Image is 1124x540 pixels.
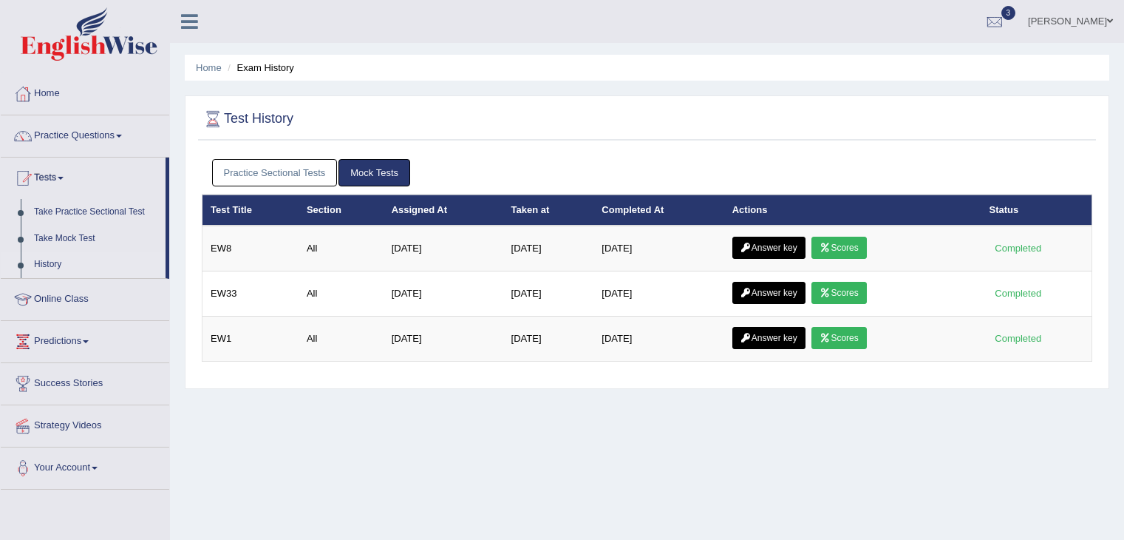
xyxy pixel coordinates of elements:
[732,282,805,304] a: Answer key
[593,271,723,317] td: [DATE]
[503,226,594,271] td: [DATE]
[503,317,594,362] td: [DATE]
[224,61,294,75] li: Exam History
[384,317,503,362] td: [DATE]
[990,331,1047,346] div: Completed
[503,271,594,317] td: [DATE]
[811,327,866,349] a: Scores
[981,195,1092,226] th: Status
[299,195,384,226] th: Section
[1,448,169,485] a: Your Account
[1,158,166,195] a: Tests
[384,195,503,226] th: Assigned At
[202,226,299,271] td: EW8
[593,317,723,362] td: [DATE]
[299,271,384,317] td: All
[202,317,299,362] td: EW1
[299,317,384,362] td: All
[1,115,169,152] a: Practice Questions
[27,252,166,278] a: History
[338,159,410,186] a: Mock Tests
[1,405,169,442] a: Strategy Videos
[990,286,1047,301] div: Completed
[212,159,338,186] a: Practice Sectional Tests
[27,199,166,226] a: Take Practice Sectional Test
[1,279,169,316] a: Online Class
[990,240,1047,256] div: Completed
[732,327,805,349] a: Answer key
[1,73,169,110] a: Home
[593,195,723,226] th: Completed At
[196,62,222,73] a: Home
[724,195,981,226] th: Actions
[1,363,169,400] a: Success Stories
[299,226,384,271] td: All
[384,271,503,317] td: [DATE]
[202,195,299,226] th: Test Title
[811,237,866,259] a: Scores
[1,321,169,358] a: Predictions
[202,108,293,130] h2: Test History
[1001,6,1016,20] span: 3
[503,195,594,226] th: Taken at
[811,282,866,304] a: Scores
[732,237,805,259] a: Answer key
[202,271,299,317] td: EW33
[27,226,166,252] a: Take Mock Test
[384,226,503,271] td: [DATE]
[593,226,723,271] td: [DATE]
